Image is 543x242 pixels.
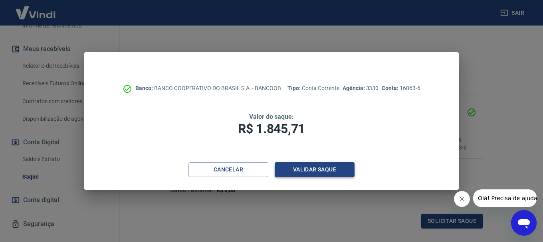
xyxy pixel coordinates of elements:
[287,84,339,92] p: Conta Corrente
[135,85,154,91] span: Banco:
[5,6,67,12] span: Olá! Precisa de ajuda?
[454,191,470,207] iframe: Fechar mensagem
[249,113,294,120] span: Valor do saque:
[382,85,400,91] span: Conta:
[473,189,537,207] iframe: Mensagem da empresa
[511,210,537,236] iframe: Botão para abrir a janela de mensagens
[188,162,268,177] button: Cancelar
[238,121,305,136] span: R$ 1.845,71
[287,85,302,91] span: Tipo:
[275,162,355,177] button: Validar saque
[343,84,379,92] p: 3330
[135,84,281,92] p: BANCO COOPERATIVO DO BRASIL S.A. - BANCOOB
[343,85,366,91] span: Agência:
[382,84,420,92] p: 16063-6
